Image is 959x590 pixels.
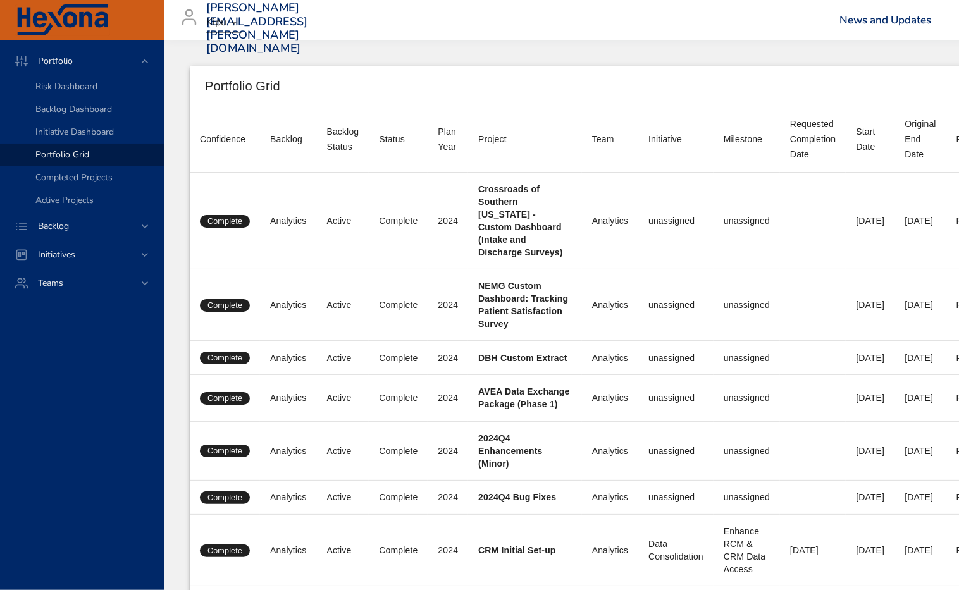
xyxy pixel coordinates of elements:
div: Analytics [592,445,628,457]
div: unassigned [724,214,770,227]
b: 2024Q4 Bug Fixes [478,492,556,502]
div: 2024 [438,491,458,503]
div: [DATE] [905,391,936,404]
div: Active [326,352,359,364]
span: Team [592,132,628,147]
span: Complete [200,352,250,364]
div: [DATE] [905,544,936,556]
div: Analytics [270,352,306,364]
div: Requested Completion Date [790,116,836,162]
div: Analytics [270,298,306,311]
div: [DATE] [905,491,936,503]
div: [DATE] [905,445,936,457]
div: Status [379,132,405,147]
span: Risk Dashboard [35,80,97,92]
span: Complete [200,300,250,311]
div: unassigned [648,298,703,311]
div: [DATE] [856,298,884,311]
div: Active [326,298,359,311]
span: Backlog Dashboard [35,103,112,115]
div: Active [326,544,359,556]
div: Complete [379,544,418,556]
b: Crossroads of Southern [US_STATE] - Custom Dashboard (Intake and Discharge Surveys) [478,184,562,257]
div: unassigned [724,298,770,311]
span: Complete [200,545,250,556]
div: Sort [592,132,614,147]
div: unassigned [648,214,703,227]
div: 2024 [438,445,458,457]
div: Active [326,214,359,227]
div: 2024 [438,352,458,364]
div: Start Date [856,124,884,154]
div: Milestone [724,132,762,147]
div: Sort [790,116,836,162]
span: Complete [200,445,250,457]
div: Analytics [592,391,628,404]
span: Portfolio [28,55,83,67]
div: Project [478,132,507,147]
div: Complete [379,391,418,404]
b: 2024Q4 Enhancements (Minor) [478,433,542,469]
div: Analytics [270,391,306,404]
span: Status [379,132,418,147]
div: Sort [270,132,302,147]
div: [DATE] [790,544,836,556]
div: Sort [648,132,682,147]
span: Active Projects [35,194,94,206]
div: [DATE] [856,391,884,404]
div: Sort [438,124,458,154]
div: Complete [379,491,418,503]
div: Complete [379,298,418,311]
div: Kipu [206,13,242,33]
div: Original End Date [905,116,936,162]
div: [DATE] [856,214,884,227]
div: Analytics [592,298,628,311]
div: Analytics [270,445,306,457]
div: Sort [905,116,936,162]
div: Analytics [592,544,628,556]
span: Portfolio Grid [35,149,89,161]
div: Sort [478,132,507,147]
div: Sort [724,132,762,147]
div: [DATE] [905,298,936,311]
div: Enhance RCM & CRM Data Access [724,525,770,575]
div: Data Consolidation [648,538,703,563]
span: Initiative Dashboard [35,126,114,138]
div: [DATE] [905,352,936,364]
span: Completed Projects [35,171,113,183]
div: Confidence [200,132,245,147]
div: Plan Year [438,124,458,154]
div: Sort [379,132,405,147]
div: Sort [326,124,359,154]
div: Backlog [270,132,302,147]
span: Confidence [200,132,250,147]
div: 2024 [438,544,458,556]
div: unassigned [724,391,770,404]
div: unassigned [724,445,770,457]
div: Analytics [592,491,628,503]
span: Initiatives [28,249,85,261]
div: Sort [856,124,884,154]
div: Complete [379,445,418,457]
span: Complete [200,216,250,227]
div: [DATE] [856,491,884,503]
div: Analytics [270,544,306,556]
div: Active [326,391,359,404]
span: Milestone [724,132,770,147]
div: unassigned [648,352,703,364]
div: Analytics [270,214,306,227]
div: Analytics [270,491,306,503]
span: Backlog [28,220,79,232]
div: Active [326,491,359,503]
b: AVEA Data Exchange Package (Phase 1) [478,386,569,409]
span: Project [478,132,572,147]
div: 2024 [438,214,458,227]
div: 2024 [438,391,458,404]
div: [DATE] [856,352,884,364]
span: Complete [200,492,250,503]
div: Active [326,445,359,457]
